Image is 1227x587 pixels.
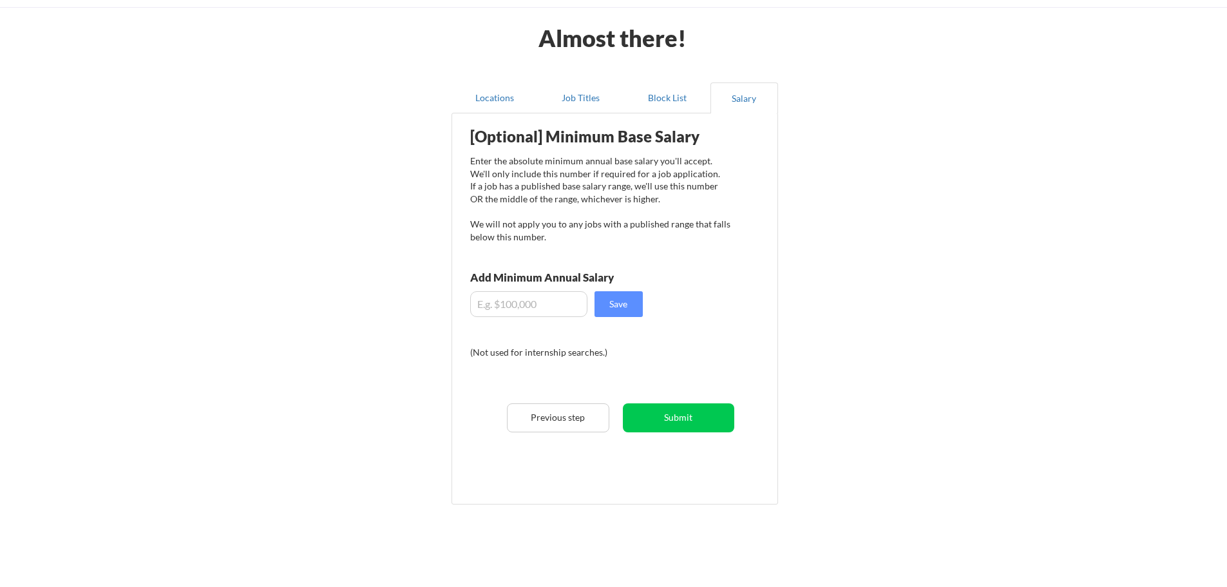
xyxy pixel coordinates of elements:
[594,291,643,317] button: Save
[523,26,703,50] div: Almost there!
[470,155,730,243] div: Enter the absolute minimum annual base salary you'll accept. We'll only include this number if re...
[452,82,538,113] button: Locations
[507,403,609,432] button: Previous step
[470,346,645,359] div: (Not used for internship searches.)
[470,291,587,317] input: E.g. $100,000
[710,82,778,113] button: Salary
[470,129,730,144] div: [Optional] Minimum Base Salary
[623,403,734,432] button: Submit
[470,272,671,283] div: Add Minimum Annual Salary
[624,82,710,113] button: Block List
[538,82,624,113] button: Job Titles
